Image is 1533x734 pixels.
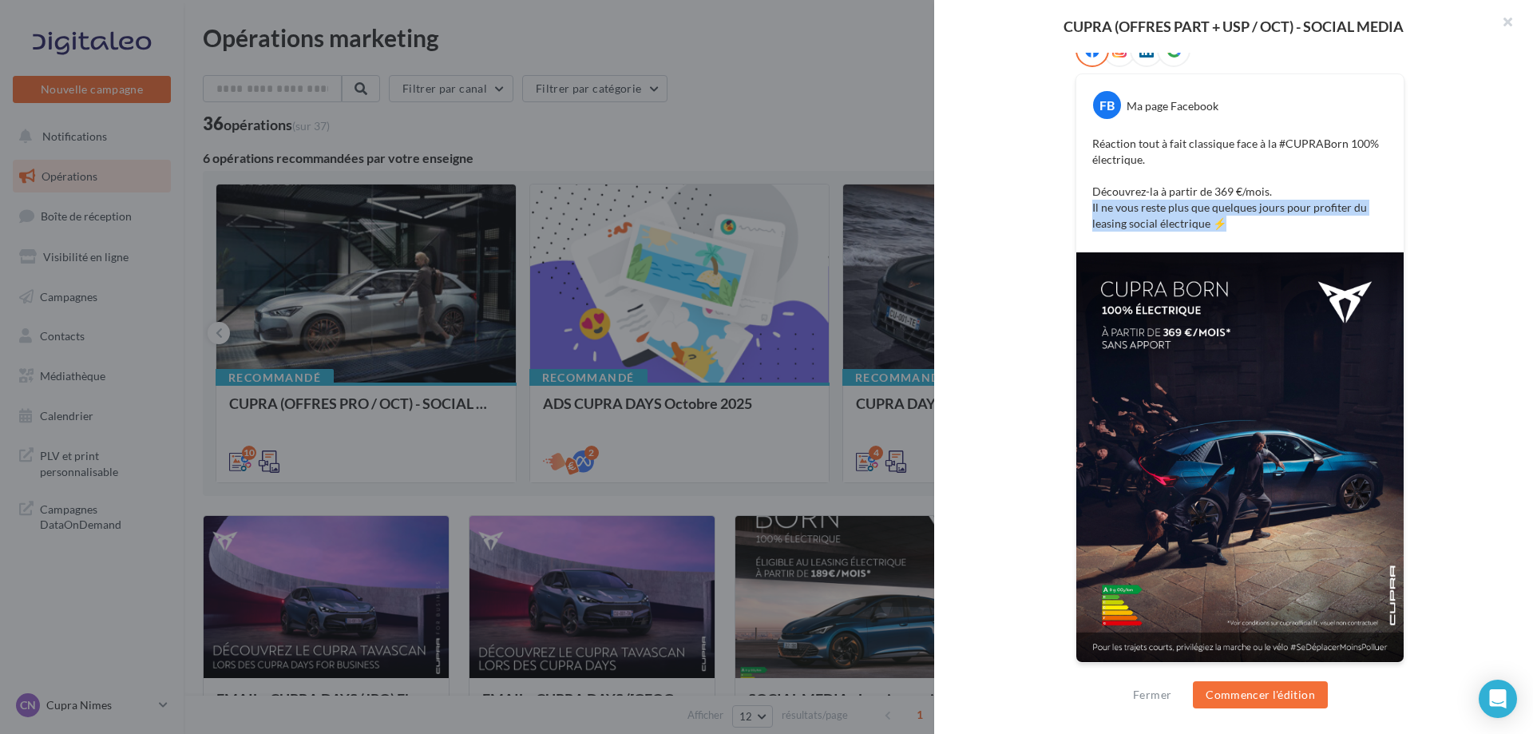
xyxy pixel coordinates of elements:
div: FB [1093,91,1121,119]
div: Ma page Facebook [1127,98,1218,114]
div: CUPRA (OFFRES PART + USP / OCT) - SOCIAL MEDIA [960,19,1507,34]
p: Réaction tout à fait classique face à la #CUPRABorn 100% électrique. Découvrez-la à partir de 369... [1092,136,1388,232]
div: La prévisualisation est non-contractuelle [1075,663,1404,684]
button: Fermer [1127,685,1178,704]
div: Open Intercom Messenger [1479,680,1517,718]
button: Commencer l'édition [1193,681,1328,708]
